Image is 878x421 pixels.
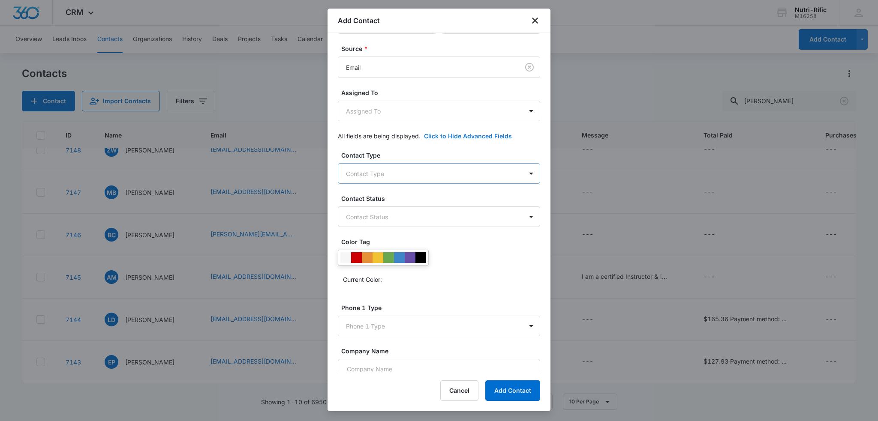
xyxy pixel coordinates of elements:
label: Color Tag [341,237,544,246]
button: Click to Hide Advanced Fields [424,131,512,140]
label: Contact Type [341,151,544,160]
p: All fields are being displayed. [338,131,421,140]
div: #f1c232 [373,252,383,263]
button: Add Contact [485,380,540,401]
h1: Add Contact [338,15,380,26]
label: Contact Status [341,194,544,203]
div: #F6F6F6 [340,252,351,263]
label: Phone 1 Type [341,303,544,312]
div: #000000 [415,252,426,263]
input: Company Name [338,359,540,379]
label: Company Name [341,346,544,355]
button: Cancel [440,380,478,401]
div: #3d85c6 [394,252,405,263]
p: Current Color: [343,275,382,284]
div: #674ea7 [405,252,415,263]
label: Assigned To [341,88,544,97]
div: #e69138 [362,252,373,263]
button: close [530,15,540,26]
button: Clear [523,60,536,74]
div: #6aa84f [383,252,394,263]
label: Source [341,44,544,53]
div: #CC0000 [351,252,362,263]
